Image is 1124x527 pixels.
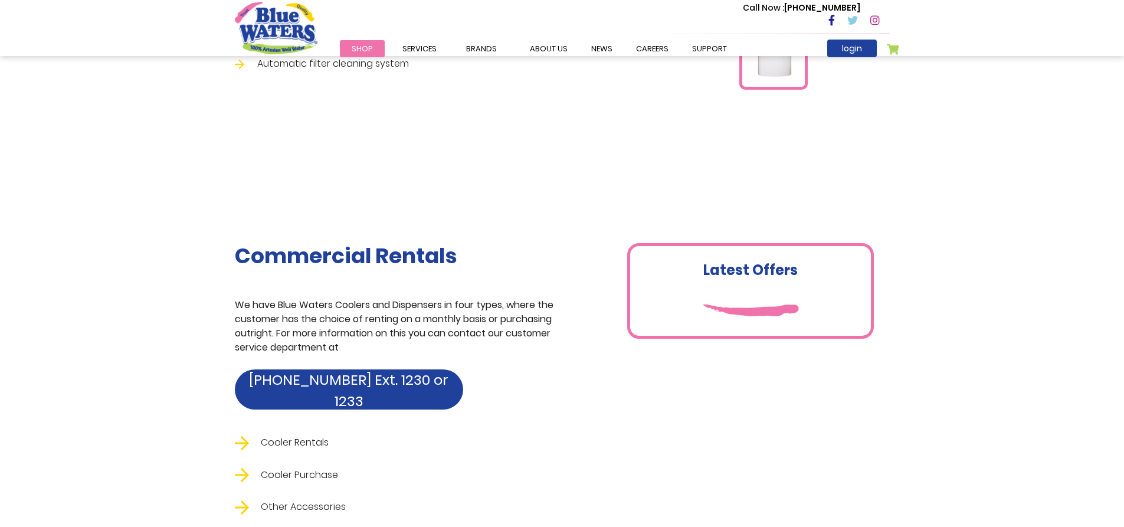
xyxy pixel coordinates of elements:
[466,43,497,54] span: Brands
[235,468,553,483] li: Cooler Purchase
[235,60,244,69] img: distribution-aero.png
[579,40,624,57] a: News
[402,43,437,54] span: Services
[235,369,463,412] p: [PHONE_NUMBER] Ext. 1230 or 1233
[518,40,579,57] a: about us
[235,2,317,54] a: store logo
[680,40,739,57] a: support
[235,436,553,450] li: Cooler Rentals
[235,500,553,515] li: Other Accessories
[352,43,373,54] span: Shop
[743,2,860,14] p: [PHONE_NUMBER]
[743,2,784,14] span: Call Now :
[624,40,680,57] a: careers
[235,243,553,269] h1: Commercial Rentals
[235,298,553,355] p: We have Blue Waters Coolers and Dispensers in four types, where the customer has the choice of re...
[827,40,877,57] a: login
[702,262,799,279] h1: Latest Offers
[235,57,722,71] li: Automatic filter cleaning system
